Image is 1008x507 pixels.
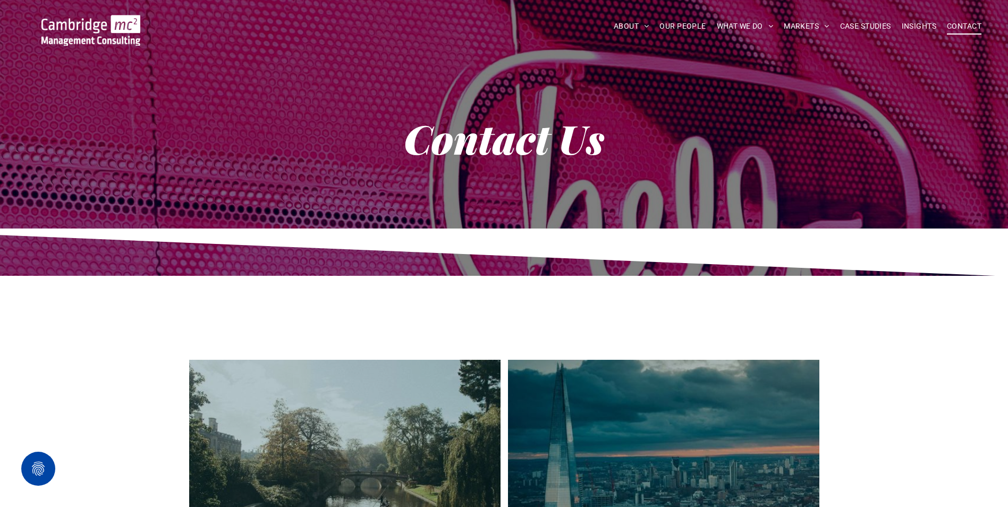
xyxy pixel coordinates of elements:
a: ABOUT [608,18,655,35]
img: Cambridge MC Logo [41,15,140,46]
a: Your Business Transformed | Cambridge Management Consulting [41,16,140,28]
a: WHAT WE DO [711,18,779,35]
a: CONTACT [942,18,987,35]
a: INSIGHTS [896,18,942,35]
strong: Contact [404,112,549,165]
strong: Us [558,112,604,165]
a: MARKETS [778,18,834,35]
a: CASE STUDIES [835,18,896,35]
a: OUR PEOPLE [654,18,711,35]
